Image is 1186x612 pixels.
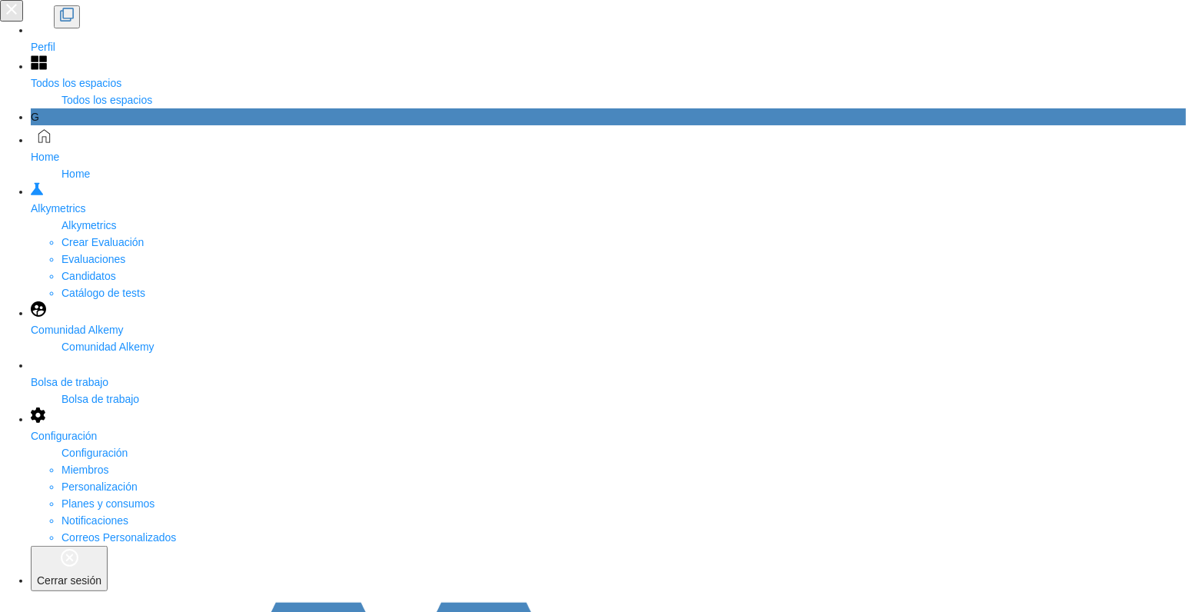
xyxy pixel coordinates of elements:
span: Todos los espacios [31,77,121,89]
div: Widget de chat [1109,538,1186,612]
span: Alkymetrics [61,219,117,231]
span: G [31,111,39,123]
a: Correos Personalizados [61,531,176,544]
a: Crear Evaluación [61,236,144,248]
span: Home [61,168,90,180]
span: Comunidad Alkemy [31,324,124,336]
a: Catálogo de tests [61,287,145,299]
button: Cerrar sesión [31,546,108,591]
span: Configuración [61,447,128,459]
a: Personalización [61,481,138,493]
iframe: Chat Widget [1109,538,1186,612]
span: Bolsa de trabajo [31,376,108,388]
a: Perfil [31,22,1186,55]
span: Comunidad Alkemy [61,341,154,353]
span: Configuración [31,430,97,442]
span: Perfil [31,41,55,53]
a: Candidatos [61,270,116,282]
a: Planes y consumos [61,497,154,510]
span: Todos los espacios [61,94,152,106]
a: Miembros [61,464,108,476]
a: Evaluaciones [61,253,125,265]
span: Bolsa de trabajo [61,393,139,405]
a: Notificaciones [61,514,128,527]
span: Alkymetrics [31,202,86,215]
span: Cerrar sesión [37,574,101,587]
span: Home [31,151,59,163]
